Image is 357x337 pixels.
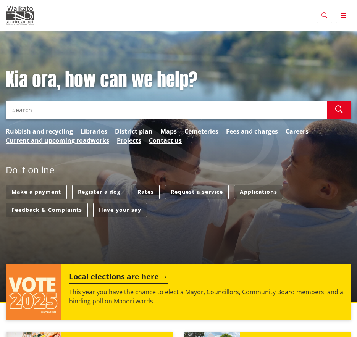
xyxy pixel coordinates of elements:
[160,127,177,136] a: Maps
[6,101,327,119] input: Search input
[69,272,168,284] h2: Local elections are here
[6,6,34,25] img: Waikato District Council - Te Kaunihera aa Takiwaa o Waikato
[72,185,126,199] a: Register a dog
[234,185,283,199] a: Applications
[149,136,182,145] a: Contact us
[117,136,141,145] a: Projects
[6,136,109,145] a: Current and upcoming roadworks
[6,127,73,136] a: Rubbish and recycling
[6,185,67,199] a: Make a payment
[6,264,351,320] a: Local elections are here This year you have the chance to elect a Mayor, Councillors, Community B...
[184,127,218,136] a: Cemeteries
[81,127,107,136] a: Libraries
[165,185,229,199] a: Request a service
[115,127,153,136] a: District plan
[226,127,278,136] a: Fees and charges
[6,264,61,320] img: Vote 2025
[6,203,88,217] a: Feedback & Complaints
[93,203,147,217] a: Have your say
[6,164,54,178] h2: Do it online
[6,69,351,91] h1: Kia ora, how can we help?
[132,185,160,199] a: Rates
[69,287,344,306] p: This year you have the chance to elect a Mayor, Councillors, Community Board members, and a bindi...
[286,127,309,136] a: Careers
